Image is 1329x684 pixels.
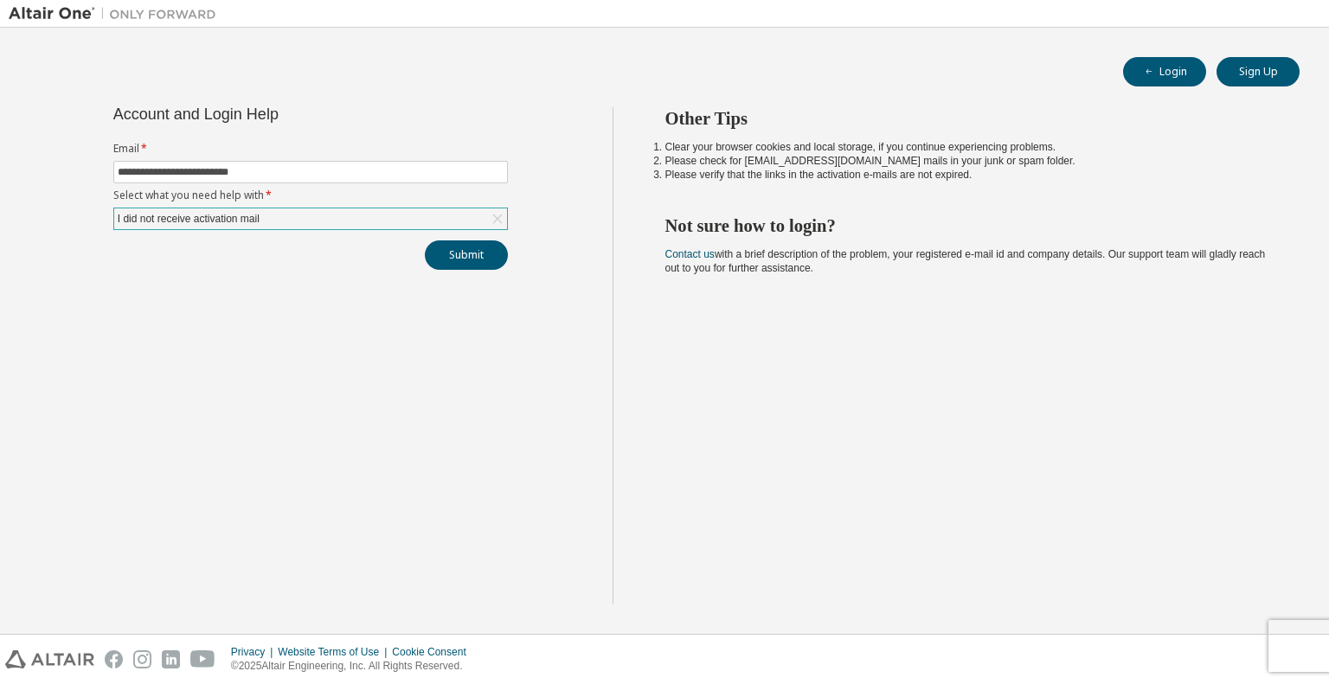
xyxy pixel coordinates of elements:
[105,650,123,668] img: facebook.svg
[113,107,429,121] div: Account and Login Help
[665,154,1269,168] li: Please check for [EMAIL_ADDRESS][DOMAIN_NAME] mails in your junk or spam folder.
[133,650,151,668] img: instagram.svg
[231,659,477,674] p: © 2025 Altair Engineering, Inc. All Rights Reserved.
[5,650,94,668] img: altair_logo.svg
[665,107,1269,130] h2: Other Tips
[231,645,278,659] div: Privacy
[162,650,180,668] img: linkedin.svg
[665,214,1269,237] h2: Not sure how to login?
[114,208,507,229] div: I did not receive activation mail
[665,248,715,260] a: Contact us
[1123,57,1206,86] button: Login
[665,140,1269,154] li: Clear your browser cookies and local storage, if you continue experiencing problems.
[665,248,1266,274] span: with a brief description of the problem, your registered e-mail id and company details. Our suppo...
[665,168,1269,182] li: Please verify that the links in the activation e-mails are not expired.
[113,189,508,202] label: Select what you need help with
[113,142,508,156] label: Email
[392,645,476,659] div: Cookie Consent
[115,209,262,228] div: I did not receive activation mail
[278,645,392,659] div: Website Terms of Use
[1217,57,1300,86] button: Sign Up
[9,5,225,22] img: Altair One
[190,650,215,668] img: youtube.svg
[425,240,508,270] button: Submit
